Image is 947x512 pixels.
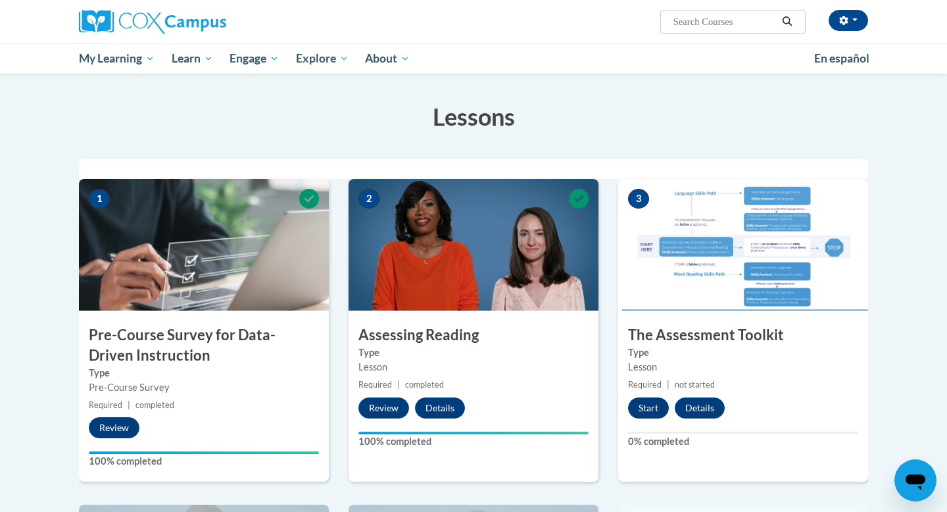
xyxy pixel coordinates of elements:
a: My Learning [70,43,163,74]
img: Course Image [79,179,329,311]
span: 1 [89,189,110,209]
h3: The Assessment Toolkit [618,325,868,346]
button: Details [415,397,465,419]
a: About [357,43,419,74]
span: Explore [296,51,349,66]
span: Required [358,380,392,390]
span: Learn [172,51,213,66]
img: Cox Campus [79,10,226,34]
button: Details [675,397,725,419]
div: Lesson [358,360,589,374]
span: completed [405,380,444,390]
img: Course Image [349,179,598,311]
label: 100% completed [89,454,319,469]
button: Review [358,397,409,419]
iframe: Button to launch messaging window [894,459,936,501]
span: completed [135,400,174,410]
button: Review [89,417,139,438]
span: My Learning [79,51,155,66]
a: En español [806,45,878,72]
a: Explore [287,43,357,74]
label: Type [358,346,589,360]
a: Learn [163,43,222,74]
span: Engage [230,51,279,66]
span: 3 [628,189,649,209]
span: Required [89,400,122,410]
span: About [365,51,410,66]
button: Account Settings [829,10,868,31]
span: | [128,400,130,410]
label: Type [89,366,319,380]
label: 0% completed [628,434,858,449]
div: Your progress [358,432,589,434]
div: Pre-Course Survey [89,380,319,395]
div: Main menu [59,43,888,74]
a: Cox Campus [79,10,329,34]
button: Start [628,397,669,419]
img: Course Image [618,179,868,311]
span: | [667,380,669,390]
span: | [397,380,400,390]
label: Type [628,346,858,360]
div: Lesson [628,360,858,374]
h3: Assessing Reading [349,325,598,346]
span: 2 [358,189,379,209]
span: Required [628,380,662,390]
label: 100% completed [358,434,589,449]
span: not started [675,380,715,390]
input: Search Courses [672,14,777,30]
a: Engage [221,43,287,74]
div: Your progress [89,451,319,454]
h3: Pre-Course Survey for Data-Driven Instruction [79,325,329,366]
span: En español [814,51,869,65]
h3: Lessons [79,100,868,133]
button: Search [777,14,797,30]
